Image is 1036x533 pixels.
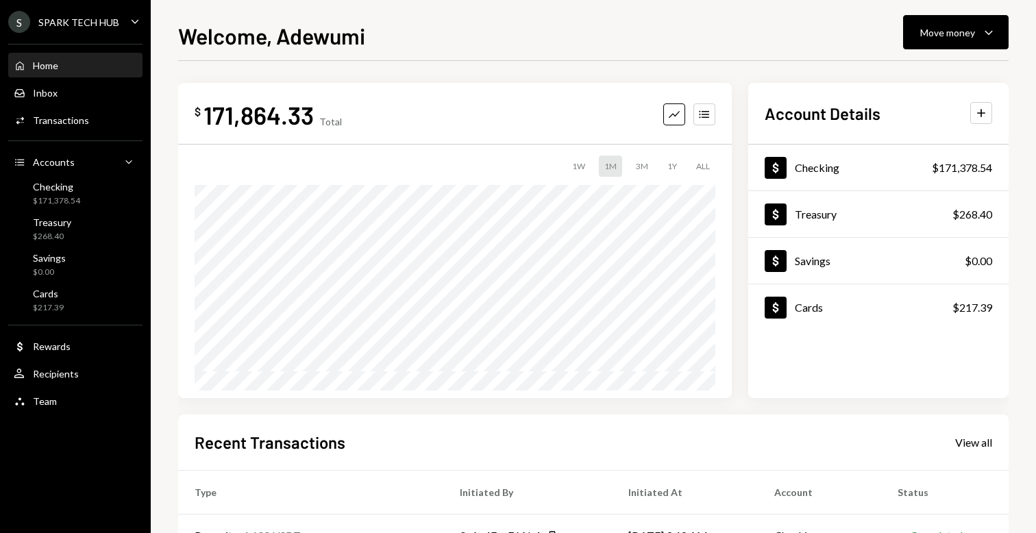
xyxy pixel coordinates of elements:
div: Rewards [33,340,71,352]
div: $0.00 [965,253,992,269]
a: Cards$217.39 [748,284,1009,330]
div: 3M [630,156,654,177]
div: Recipients [33,368,79,380]
div: Total [319,116,342,127]
div: $ [195,105,201,119]
th: Initiated By [443,470,613,514]
div: 1Y [662,156,682,177]
a: Cards$217.39 [8,284,143,317]
a: Treasury$268.40 [8,212,143,245]
h2: Account Details [765,102,880,125]
div: Treasury [795,208,837,221]
a: Accounts [8,149,143,174]
th: Initiated At [612,470,758,514]
div: View all [955,436,992,449]
button: Move money [903,15,1009,49]
div: 1M [599,156,622,177]
div: Checking [795,161,839,174]
a: Checking$171,378.54 [8,177,143,210]
a: Transactions [8,108,143,132]
a: Savings$0.00 [8,248,143,281]
div: Home [33,60,58,71]
div: Team [33,395,57,407]
div: Inbox [33,87,58,99]
div: Checking [33,181,80,193]
div: Cards [795,301,823,314]
a: Home [8,53,143,77]
div: 1W [567,156,591,177]
div: 171,864.33 [203,99,314,130]
div: Treasury [33,216,71,228]
div: $268.40 [33,231,71,243]
h1: Welcome, Adewumi [178,22,365,49]
a: Checking$171,378.54 [748,145,1009,190]
div: Move money [920,25,975,40]
div: SPARK TECH HUB [38,16,119,28]
th: Status [881,470,1009,514]
div: ALL [691,156,715,177]
div: $217.39 [952,299,992,316]
a: Rewards [8,334,143,358]
th: Account [758,470,881,514]
div: $268.40 [952,206,992,223]
h2: Recent Transactions [195,431,345,454]
a: View all [955,434,992,449]
a: Team [8,388,143,413]
div: Accounts [33,156,75,168]
a: Savings$0.00 [748,238,1009,284]
div: Cards [33,288,64,299]
div: Savings [795,254,830,267]
a: Recipients [8,361,143,386]
div: Transactions [33,114,89,126]
div: $0.00 [33,266,66,278]
div: Savings [33,252,66,264]
a: Treasury$268.40 [748,191,1009,237]
div: $171,378.54 [33,195,80,207]
div: $217.39 [33,302,64,314]
th: Type [178,470,443,514]
div: S [8,11,30,33]
div: $171,378.54 [932,160,992,176]
a: Inbox [8,80,143,105]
